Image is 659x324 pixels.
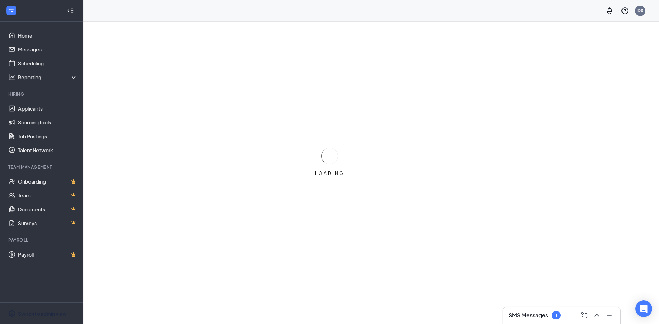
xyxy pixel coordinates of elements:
[67,7,74,14] svg: Collapse
[18,102,77,115] a: Applicants
[605,311,613,319] svg: Minimize
[555,313,558,318] div: 1
[18,129,77,143] a: Job Postings
[635,300,652,317] div: Open Intercom Messenger
[8,164,76,170] div: Team Management
[621,7,629,15] svg: QuestionInfo
[18,188,77,202] a: TeamCrown
[509,311,548,319] h3: SMS Messages
[8,91,76,97] div: Hiring
[604,310,615,321] button: Minimize
[8,237,76,243] div: Payroll
[18,248,77,261] a: PayrollCrown
[312,170,347,176] div: LOADING
[18,175,77,188] a: OnboardingCrown
[606,7,614,15] svg: Notifications
[8,7,15,14] svg: WorkstreamLogo
[18,310,67,317] div: Switch to admin view
[8,310,15,317] svg: Settings
[18,29,77,42] a: Home
[18,143,77,157] a: Talent Network
[18,42,77,56] a: Messages
[593,311,601,319] svg: ChevronUp
[637,8,643,14] div: DS
[579,310,590,321] button: ComposeMessage
[18,56,77,70] a: Scheduling
[18,74,78,81] div: Reporting
[8,74,15,81] svg: Analysis
[18,202,77,216] a: DocumentsCrown
[580,311,588,319] svg: ComposeMessage
[591,310,602,321] button: ChevronUp
[18,115,77,129] a: Sourcing Tools
[18,216,77,230] a: SurveysCrown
